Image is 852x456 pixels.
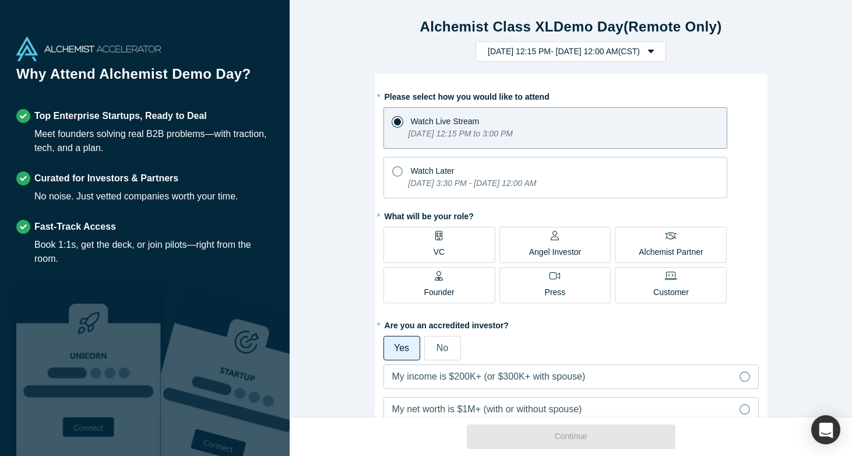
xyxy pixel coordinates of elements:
[476,41,666,62] button: [DATE] 12:15 PM- [DATE] 12:00 AM(CST)
[34,127,273,155] div: Meet founders solving real B2B problems—with traction, tech, and a plan.
[545,286,566,299] p: Press
[467,425,675,449] button: Continue
[34,111,207,121] strong: Top Enterprise Startups, Ready to Deal
[411,166,455,176] span: Watch Later
[436,343,448,353] span: No
[34,238,273,266] div: Book 1:1s, get the deck, or join pilots—right from the room.
[16,284,161,456] img: Robust Technologies
[653,286,689,299] p: Customer
[392,371,586,381] span: My income is $200K+ (or $300K+ with spouse)
[394,343,409,353] span: Yes
[34,222,116,231] strong: Fast-Track Access
[529,246,582,258] p: Angel Investor
[639,246,703,258] p: Alchemist Partner
[16,64,273,93] h1: Why Attend Alchemist Demo Day?
[383,315,759,332] label: Are you an accredited investor?
[434,246,445,258] p: VC
[411,117,480,126] span: Watch Live Stream
[34,173,178,183] strong: Curated for Investors & Partners
[424,286,454,299] p: Founder
[392,404,582,414] span: My net worth is $1M+ (with or without spouse)
[383,206,759,223] label: What will be your role?
[420,19,721,34] strong: Alchemist Class XL Demo Day (Remote Only)
[34,190,238,204] div: No noise. Just vetted companies worth your time.
[409,129,513,138] i: [DATE] 12:15 PM to 3:00 PM
[383,87,759,103] label: Please select how you would like to attend
[161,284,305,456] img: Prism AI
[409,178,537,188] i: [DATE] 3:30 PM - [DATE] 12:00 AM
[16,37,161,61] img: Alchemist Accelerator Logo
